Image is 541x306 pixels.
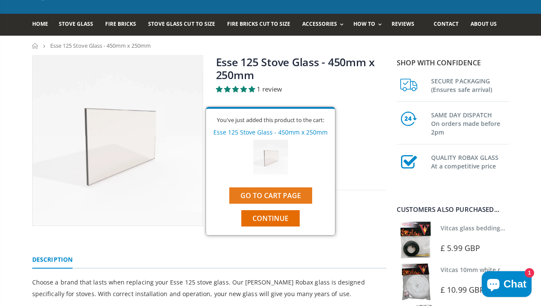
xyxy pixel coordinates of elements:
[241,210,300,226] button: Continue
[216,55,375,82] a: Esse 125 Stove Glass - 450mm x 250mm
[253,140,288,174] img: Esse 125 Stove Glass - 450mm x 250mm
[392,14,421,36] a: Reviews
[353,20,375,28] span: How To
[392,20,414,28] span: Reviews
[105,14,143,36] a: Fire Bricks
[397,221,434,259] img: Vitcas stove glass bedding in tape
[441,243,480,253] span: £ 5.99 GBP
[257,85,282,93] span: 1 review
[397,206,509,213] div: Customers also purchased...
[431,109,509,137] h3: SAME DAY DISPATCH On orders made before 2pm
[148,20,215,28] span: Stove Glass Cut To Size
[397,263,434,300] img: Vitcas white rope, glue and gloves kit 10mm
[353,14,386,36] a: How To
[434,20,459,28] span: Contact
[229,187,312,204] a: Go to cart page
[33,56,203,226] img: verywiderectangularstoveglass_099ec546-a25b-40d9-8223-b23eb1340c40_800x_crop_center.webp
[479,271,534,299] inbox-online-store-chat: Shopify online store chat
[434,14,465,36] a: Contact
[32,251,73,269] a: Description
[213,128,328,136] a: Esse 125 Stove Glass - 450mm x 250mm
[471,14,503,36] a: About us
[216,85,257,93] span: 5.00 stars
[105,20,136,28] span: Fire Bricks
[32,14,55,36] a: Home
[50,42,151,49] span: Esse 125 Stove Glass - 450mm x 250mm
[32,20,48,28] span: Home
[302,14,348,36] a: Accessories
[252,214,289,223] span: Continue
[59,14,100,36] a: Stove Glass
[397,58,509,68] p: Shop with confidence
[431,152,509,171] h3: QUALITY ROBAX GLASS At a competitive price
[148,14,221,36] a: Stove Glass Cut To Size
[32,278,365,298] span: Choose a brand that lasts when replacing your Esse 125 stove glass. Our [PERSON_NAME] Robax glass...
[441,285,484,295] span: £ 10.99 GBP
[227,20,290,28] span: Fire Bricks Cut To Size
[302,20,337,28] span: Accessories
[431,75,509,94] h3: SECURE PACKAGING (Ensures safe arrival)
[59,20,93,28] span: Stove Glass
[471,20,497,28] span: About us
[227,14,297,36] a: Fire Bricks Cut To Size
[32,43,39,49] a: Home
[213,117,328,123] div: You've just added this product to the cart:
